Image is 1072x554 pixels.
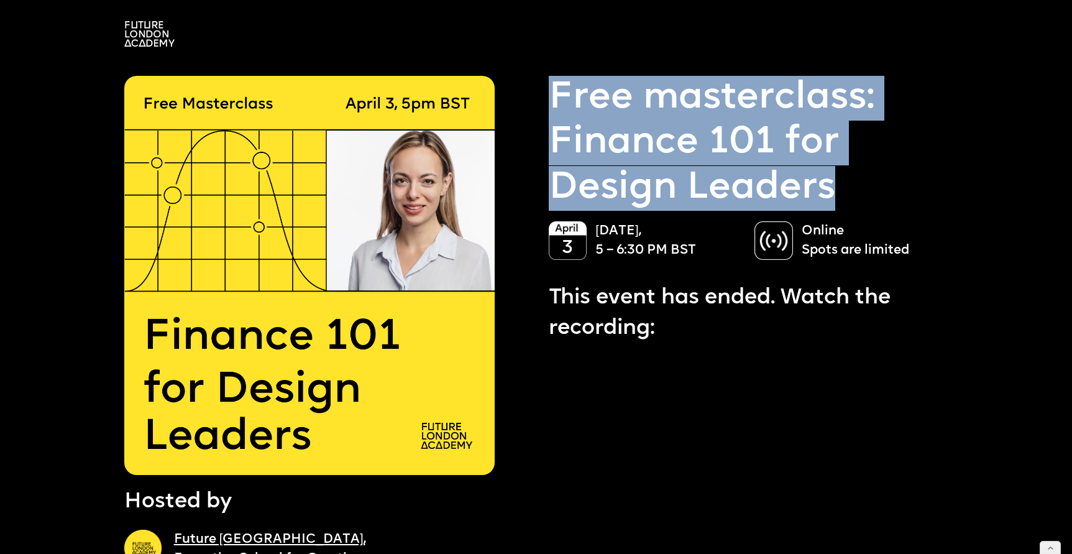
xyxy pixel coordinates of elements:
[595,221,741,260] p: [DATE], 5 – 6:30 PM BST
[549,76,961,211] p: Free masterclass: Finance 101 for Design Leaders
[549,284,961,344] p: This event has ended. Watch the recording:
[124,21,175,47] img: A logo saying in 3 lines: Future London Academy
[802,221,948,260] p: Online Spots are limited
[124,487,232,517] p: Hosted by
